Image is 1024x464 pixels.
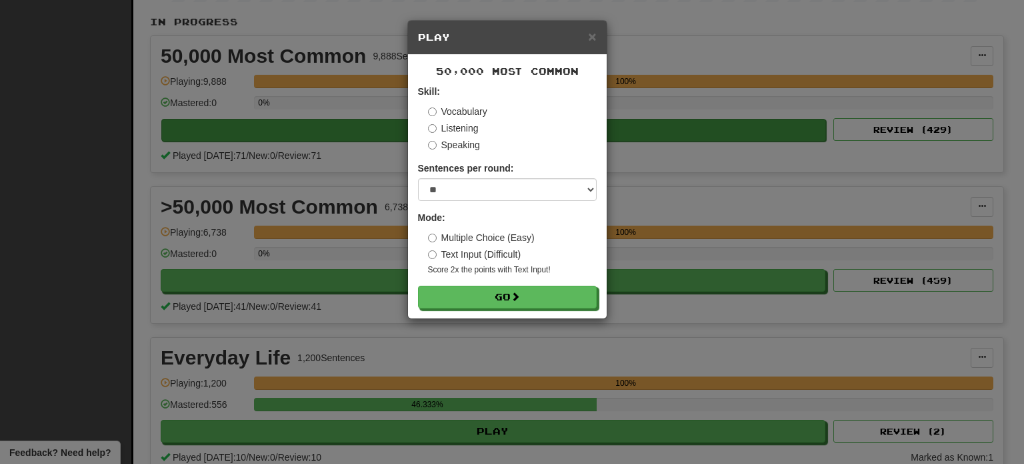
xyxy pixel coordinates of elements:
[428,264,597,276] small: Score 2x the points with Text Input !
[588,29,596,43] button: Close
[428,234,437,242] input: Multiple Choice (Easy)
[418,162,514,175] label: Sentences per round:
[588,29,596,44] span: ×
[418,31,597,44] h5: Play
[428,250,437,259] input: Text Input (Difficult)
[428,138,480,152] label: Speaking
[428,105,487,118] label: Vocabulary
[428,141,437,150] input: Speaking
[418,286,597,308] button: Go
[428,231,535,244] label: Multiple Choice (Easy)
[428,124,437,133] input: Listening
[436,65,579,77] span: 50,000 Most Common
[418,212,445,223] strong: Mode:
[428,248,521,261] label: Text Input (Difficult)
[418,86,440,97] strong: Skill:
[428,107,437,116] input: Vocabulary
[428,122,479,135] label: Listening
